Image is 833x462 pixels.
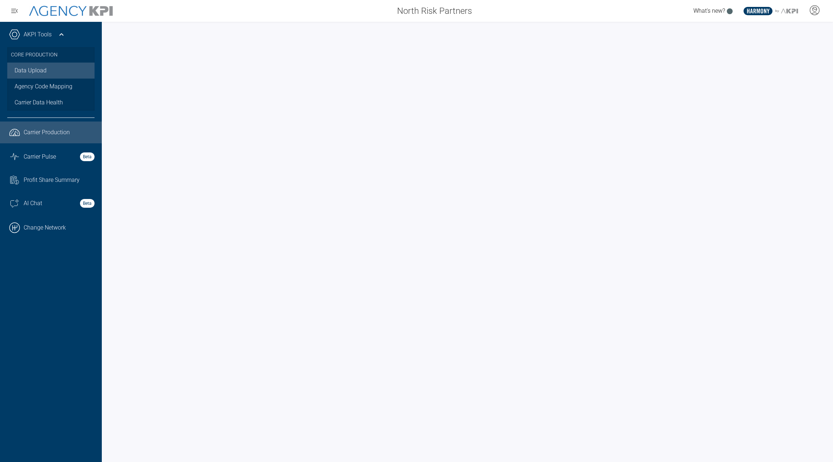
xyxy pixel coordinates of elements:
a: Agency Code Mapping [7,79,95,95]
strong: Beta [80,152,95,161]
span: AI Chat [24,199,42,208]
span: Carrier Production [24,128,70,137]
span: Carrier Data Health [15,98,63,107]
span: Profit Share Summary [24,176,80,184]
img: AgencyKPI [29,6,113,16]
span: What's new? [693,7,725,14]
span: North Risk Partners [397,4,472,17]
a: Carrier Data Health [7,95,95,111]
a: Data Upload [7,63,95,79]
strong: Beta [80,199,95,208]
h3: Core Production [11,47,91,63]
a: AKPI Tools [24,30,52,39]
span: Carrier Pulse [24,152,56,161]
